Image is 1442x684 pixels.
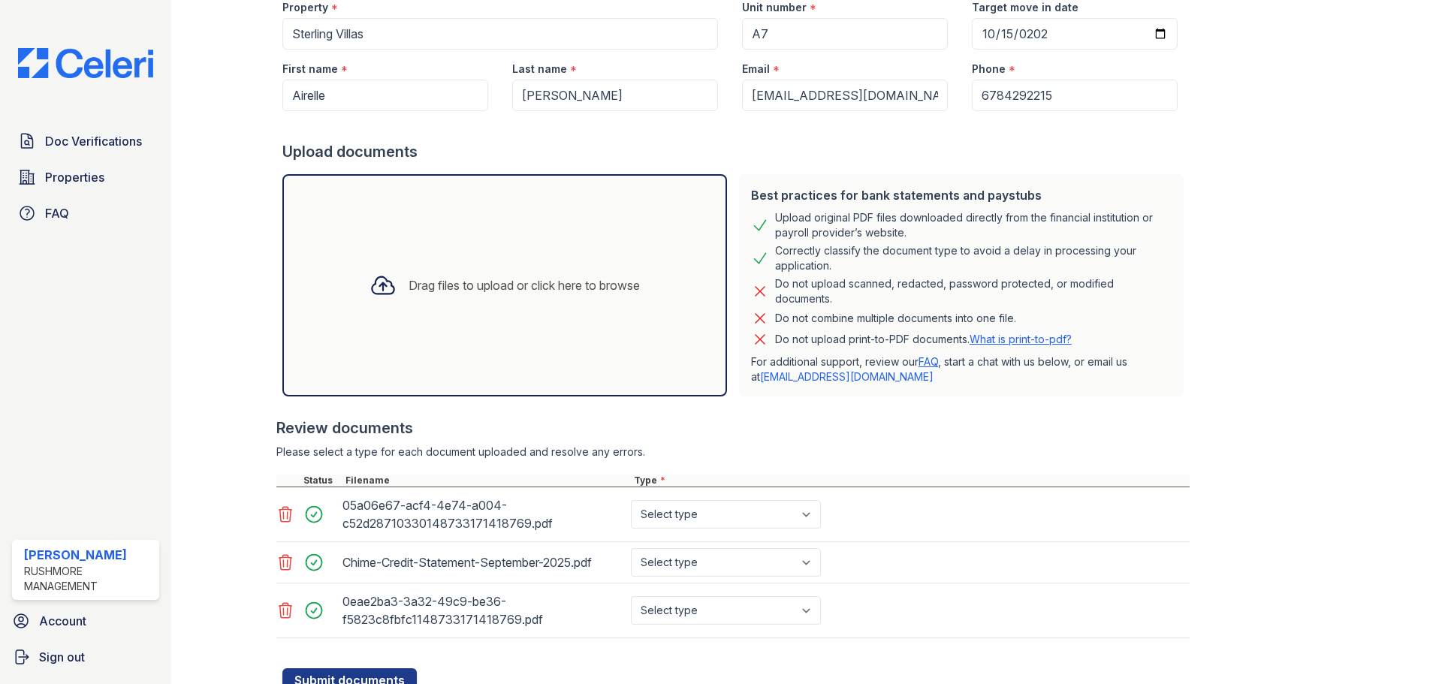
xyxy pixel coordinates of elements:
div: Rushmore Management [24,564,153,594]
a: Doc Verifications [12,126,159,156]
img: CE_Logo_Blue-a8612792a0a2168367f1c8372b55b34899dd931a85d93a1a3d3e32e68fde9ad4.png [6,48,165,78]
div: Chime-Credit-Statement-September-2025.pdf [342,550,625,574]
div: Type [631,475,1190,487]
label: First name [282,62,338,77]
a: What is print-to-pdf? [970,333,1072,345]
span: FAQ [45,204,69,222]
div: Do not combine multiple documents into one file. [775,309,1016,327]
div: Drag files to upload or click here to browse [409,276,640,294]
span: Sign out [39,648,85,666]
label: Email [742,62,770,77]
span: Account [39,612,86,630]
div: Review documents [276,417,1190,438]
a: Account [6,606,165,636]
a: Sign out [6,642,165,672]
span: Properties [45,168,104,186]
label: Last name [512,62,567,77]
a: FAQ [919,355,938,368]
div: Correctly classify the document type to avoid a delay in processing your application. [775,243,1172,273]
a: [EMAIL_ADDRESS][DOMAIN_NAME] [760,370,934,383]
div: 0eae2ba3-3a32-49c9-be36-f5823c8fbfc1148733171418769.pdf [342,589,625,631]
p: For additional support, review our , start a chat with us below, or email us at [751,354,1172,384]
div: [PERSON_NAME] [24,546,153,564]
p: Do not upload print-to-PDF documents. [775,332,1072,347]
div: Upload documents [282,141,1190,162]
label: Phone [972,62,1006,77]
div: Status [300,475,342,487]
span: Doc Verifications [45,132,142,150]
div: 05a06e67-acf4-4e74-a004-c52d28710330148733171418769.pdf [342,493,625,535]
div: Do not upload scanned, redacted, password protected, or modified documents. [775,276,1172,306]
div: Best practices for bank statements and paystubs [751,186,1172,204]
a: Properties [12,162,159,192]
div: Upload original PDF files downloaded directly from the financial institution or payroll provider’... [775,210,1172,240]
a: FAQ [12,198,159,228]
div: Filename [342,475,631,487]
div: Please select a type for each document uploaded and resolve any errors. [276,444,1190,460]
